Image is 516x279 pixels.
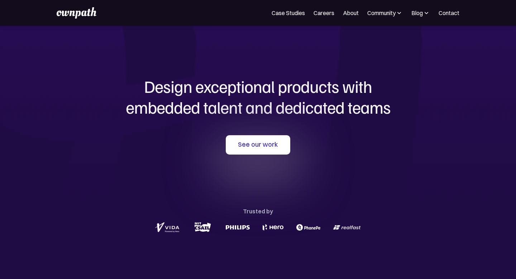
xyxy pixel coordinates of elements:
[272,9,305,17] a: Case Studies
[314,9,334,17] a: Careers
[226,135,290,155] a: See our work
[411,9,423,17] div: Blog
[86,76,430,117] h1: Design exceptional products with embedded talent and dedicated teams
[243,206,273,216] div: Trusted by
[439,9,459,17] a: Contact
[343,9,359,17] a: About
[411,9,430,17] div: Blog
[367,9,403,17] div: Community
[367,9,396,17] div: Community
